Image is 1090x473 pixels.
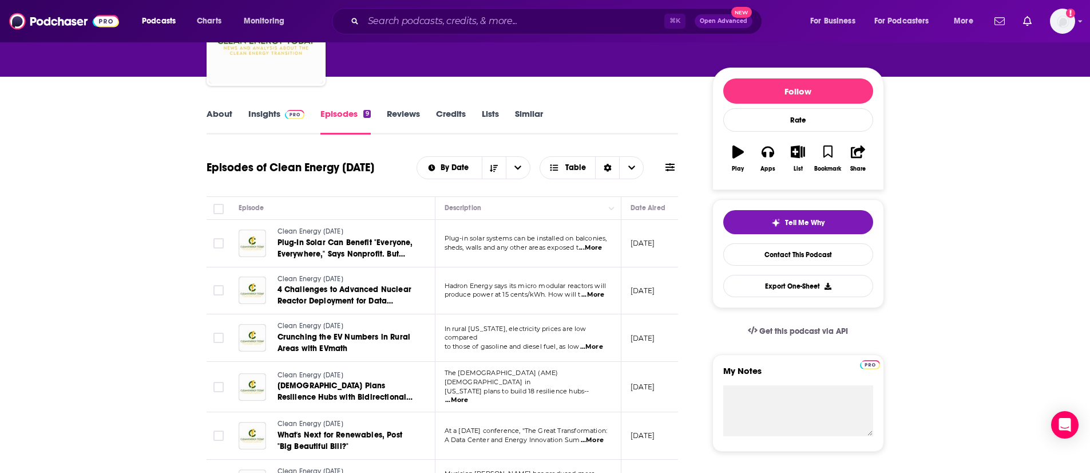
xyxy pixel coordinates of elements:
[874,13,929,29] span: For Podcasters
[731,7,752,18] span: New
[482,157,506,179] button: Sort Direction
[278,381,413,425] span: [DEMOGRAPHIC_DATA] Plans Resilience Hubs with Bidirectional Charging: Five Move Forward, in Spite...
[239,201,264,215] div: Episode
[813,138,843,179] button: Bookmark
[810,13,855,29] span: For Business
[278,285,411,317] span: 4 Challenges to Advanced Nuclear Reactor Deployment for Data Centers
[700,18,747,24] span: Open Advanced
[278,284,415,307] a: 4 Challenges to Advanced Nuclear Reactor Deployment for Data Centers
[189,12,228,30] a: Charts
[664,14,685,29] span: ⌘ K
[723,365,873,385] label: My Notes
[783,138,812,179] button: List
[860,360,880,369] img: Podchaser Pro
[723,243,873,266] a: Contact This Podcast
[843,138,873,179] button: Share
[565,164,586,172] span: Table
[278,227,343,235] span: Clean Energy [DATE]
[278,275,343,283] span: Clean Energy [DATE]
[631,238,655,248] p: [DATE]
[445,387,589,395] span: [US_STATE] plans to build 18 resilience hubs--
[1066,9,1075,18] svg: Add a profile image
[723,78,873,104] button: Follow
[771,218,780,227] img: tell me why sparkle
[436,108,466,135] a: Credits
[732,165,744,172] div: Play
[1051,411,1079,439] div: Open Intercom Messenger
[605,202,619,215] button: Column Actions
[343,8,773,34] div: Search podcasts, credits, & more...
[631,333,655,343] p: [DATE]
[631,286,655,295] p: [DATE]
[580,342,603,352] span: ...More
[9,10,119,32] img: Podchaser - Follow, Share and Rate Podcasts
[723,210,873,234] button: tell me why sparkleTell Me Why
[631,382,655,392] p: [DATE]
[278,371,343,379] span: Clean Energy [DATE]
[441,164,473,172] span: By Date
[213,382,224,392] span: Toggle select row
[445,243,578,251] span: sheds, walls and any other areas exposed t
[753,138,783,179] button: Apps
[363,110,370,118] div: 9
[581,436,604,445] span: ...More
[695,14,752,28] button: Open AdvancedNew
[723,138,753,179] button: Play
[278,238,413,270] span: Plug-In Solar Can Benefit "Everyone, Everywhere," Says Nonprofit. But Regulatory Changes Needed.
[278,227,415,237] a: Clean Energy [DATE]
[1050,9,1075,34] span: Logged in as patiencebaldacci
[739,317,858,345] a: Get this podcast via API
[244,13,284,29] span: Monitoring
[207,108,232,135] a: About
[278,370,415,381] a: Clean Energy [DATE]
[278,380,415,403] a: [DEMOGRAPHIC_DATA] Plans Resilience Hubs with Bidirectional Charging: Five Move Forward, in Spite...
[445,436,580,444] span: A Data Center and Energy Innovation Sum
[631,431,655,440] p: [DATE]
[213,431,224,441] span: Toggle select row
[278,237,415,260] a: Plug-In Solar Can Benefit "Everyone, Everywhere," Says Nonprofit. But Regulatory Changes Needed.
[540,156,644,179] button: Choose View
[506,157,530,179] button: open menu
[142,13,176,29] span: Podcasts
[278,420,343,428] span: Clean Energy [DATE]
[814,165,841,172] div: Bookmark
[278,332,415,354] a: Crunching the EV Numbers in Rural Areas with EVmath
[785,218,825,227] span: Tell Me Why
[445,369,558,386] span: The [DEMOGRAPHIC_DATA] (AME) [DEMOGRAPHIC_DATA] in
[867,12,946,30] button: open menu
[515,108,543,135] a: Similar
[445,201,481,215] div: Description
[759,326,848,336] span: Get this podcast via API
[946,12,988,30] button: open menu
[482,108,499,135] a: Lists
[850,165,866,172] div: Share
[213,238,224,249] span: Toggle select row
[445,234,607,242] span: Plug-in solar systems can be installed on balconies,
[285,110,305,119] img: Podchaser Pro
[417,156,530,179] h2: Choose List sort
[1050,9,1075,34] img: User Profile
[213,333,224,343] span: Toggle select row
[860,358,880,369] a: Pro website
[802,12,870,30] button: open menu
[581,290,604,299] span: ...More
[236,12,299,30] button: open menu
[278,321,415,332] a: Clean Energy [DATE]
[954,13,973,29] span: More
[445,290,581,298] span: produce power at 15 cents/kWh. How will t
[134,12,191,30] button: open menu
[417,164,482,172] button: open menu
[213,285,224,295] span: Toggle select row
[631,201,665,215] div: Date Aired
[723,108,873,132] div: Rate
[278,332,411,353] span: Crunching the EV Numbers in Rural Areas with EVmath
[445,282,607,290] span: Hadron Energy says its micro modular reactors will
[1018,11,1036,31] a: Show notifications dropdown
[278,430,402,451] span: What's Next for Renewables, Post "Big Beautiful Bill?"
[278,419,415,429] a: Clean Energy [DATE]
[445,325,586,342] span: In rural [US_STATE], electricity prices are low compared
[445,342,580,350] span: to those of gasoline and diesel fuel, as low
[278,274,415,285] a: Clean Energy [DATE]
[445,427,608,435] span: At a [DATE] conference, "The Great Transformation:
